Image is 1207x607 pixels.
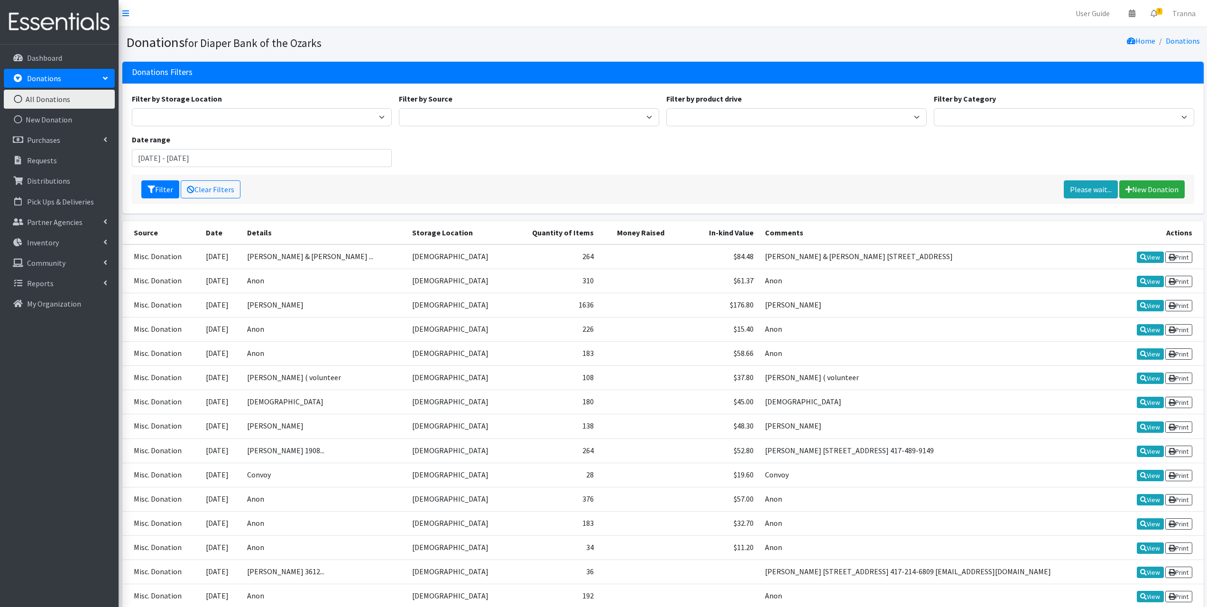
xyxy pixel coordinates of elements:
[1165,591,1192,602] a: Print
[1165,518,1192,530] a: Print
[759,463,1116,487] td: Convoy
[241,487,406,511] td: Anon
[132,67,193,77] h3: Donations Filters
[200,390,241,414] td: [DATE]
[670,535,759,560] td: $11.20
[241,535,406,560] td: Anon
[141,180,179,198] button: Filter
[122,366,201,390] td: Misc. Donation
[1137,591,1164,602] a: View
[512,366,599,390] td: 108
[512,221,599,244] th: Quantity of Items
[1165,324,1192,336] a: Print
[27,135,60,145] p: Purchases
[1165,373,1192,384] a: Print
[126,34,660,51] h1: Donations
[1137,373,1164,384] a: View
[1165,252,1192,263] a: Print
[759,221,1116,244] th: Comments
[4,131,115,149] a: Purchases
[241,269,406,293] td: Anon
[670,414,759,439] td: $48.30
[670,463,759,487] td: $19.60
[4,90,115,109] a: All Donations
[122,317,201,341] td: Misc. Donation
[759,269,1116,293] td: Anon
[200,463,241,487] td: [DATE]
[200,535,241,560] td: [DATE]
[200,366,241,390] td: [DATE]
[406,560,512,584] td: [DEMOGRAPHIC_DATA]
[670,511,759,535] td: $32.70
[1165,300,1192,311] a: Print
[406,463,512,487] td: [DEMOGRAPHIC_DATA]
[122,560,201,584] td: Misc. Donation
[512,293,599,317] td: 1636
[759,366,1116,390] td: [PERSON_NAME] ( volunteer
[512,511,599,535] td: 183
[27,258,65,268] p: Community
[399,93,452,104] label: Filter by Source
[4,69,115,88] a: Donations
[1137,252,1164,263] a: View
[241,511,406,535] td: Anon
[759,244,1116,269] td: [PERSON_NAME] & [PERSON_NAME] [STREET_ADDRESS]
[4,151,115,170] a: Requests
[759,414,1116,439] td: [PERSON_NAME]
[200,244,241,269] td: [DATE]
[122,221,201,244] th: Source
[1068,4,1117,23] a: User Guide
[512,390,599,414] td: 180
[200,269,241,293] td: [DATE]
[1165,470,1192,481] a: Print
[241,244,406,269] td: [PERSON_NAME] & [PERSON_NAME] ...
[670,366,759,390] td: $37.80
[27,53,62,63] p: Dashboard
[512,463,599,487] td: 28
[122,487,201,511] td: Misc. Donation
[122,439,201,463] td: Misc. Donation
[759,511,1116,535] td: Anon
[512,560,599,584] td: 36
[666,93,742,104] label: Filter by product drive
[27,238,59,247] p: Inventory
[241,366,406,390] td: [PERSON_NAME] ( volunteer
[4,110,115,129] a: New Donation
[406,366,512,390] td: [DEMOGRAPHIC_DATA]
[406,390,512,414] td: [DEMOGRAPHIC_DATA]
[406,244,512,269] td: [DEMOGRAPHIC_DATA]
[4,192,115,211] a: Pick Ups & Deliveries
[1137,276,1164,287] a: View
[1116,221,1203,244] th: Actions
[241,390,406,414] td: [DEMOGRAPHIC_DATA]
[241,463,406,487] td: Convoy
[4,274,115,293] a: Reports
[200,439,241,463] td: [DATE]
[1137,518,1164,530] a: View
[1137,397,1164,408] a: View
[27,197,94,206] p: Pick Ups & Deliveries
[1165,567,1192,578] a: Print
[1166,36,1200,46] a: Donations
[406,221,512,244] th: Storage Location
[4,6,115,38] img: HumanEssentials
[4,171,115,190] a: Distributions
[759,317,1116,341] td: Anon
[512,244,599,269] td: 264
[1143,4,1165,23] a: 3
[122,390,201,414] td: Misc. Donation
[406,293,512,317] td: [DEMOGRAPHIC_DATA]
[200,414,241,439] td: [DATE]
[241,317,406,341] td: Anon
[1165,4,1203,23] a: Tranna
[1165,542,1192,554] a: Print
[122,342,201,366] td: Misc. Donation
[406,269,512,293] td: [DEMOGRAPHIC_DATA]
[132,93,222,104] label: Filter by Storage Location
[1165,446,1192,457] a: Print
[670,269,759,293] td: $61.37
[241,414,406,439] td: [PERSON_NAME]
[1137,324,1164,336] a: View
[122,535,201,560] td: Misc. Donation
[122,511,201,535] td: Misc. Donation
